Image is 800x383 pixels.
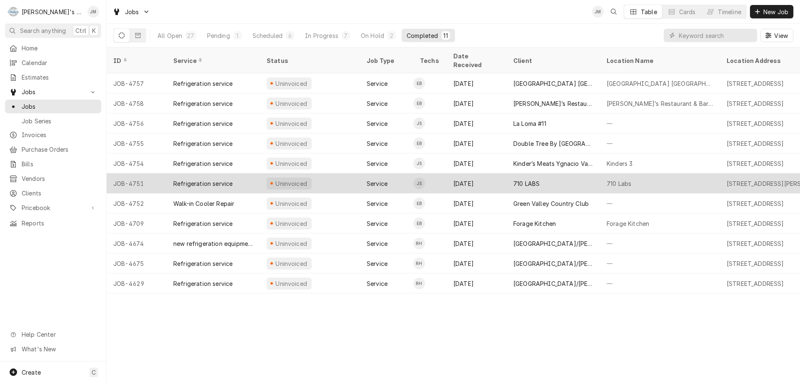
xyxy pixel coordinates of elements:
div: [STREET_ADDRESS] [727,79,784,88]
div: — [600,113,720,133]
div: Uninvoiced [275,79,308,88]
div: Service [367,259,387,268]
div: [GEOGRAPHIC_DATA] [GEOGRAPHIC_DATA] [513,79,593,88]
a: Estimates [5,70,101,84]
div: JM [592,6,604,18]
a: Home [5,41,101,55]
div: Jose Sanchez's Avatar [413,158,425,169]
div: Completed [407,31,438,40]
span: Jobs [125,8,139,16]
div: Table [641,8,657,16]
a: Go to Jobs [5,85,101,99]
div: 27 [187,31,194,40]
div: Uninvoiced [275,239,308,248]
div: Refrigeration service [173,179,232,188]
div: 1 [235,31,240,40]
div: Cards [679,8,696,16]
div: Service [367,279,387,288]
div: [STREET_ADDRESS] [727,139,784,148]
div: [STREET_ADDRESS] [727,259,784,268]
button: View [760,29,793,42]
div: Eli Baldwin's Avatar [413,198,425,209]
div: Date Received [453,52,498,69]
button: Open search [607,5,620,18]
input: Keyword search [679,29,753,42]
div: JOB-4754 [107,153,167,173]
button: New Job [750,5,793,18]
div: [DATE] [447,233,507,253]
div: Refrigeration service [173,219,232,228]
div: Client [513,56,592,65]
div: Uninvoiced [275,119,308,128]
div: JS [413,158,425,169]
span: Vendors [22,174,97,183]
div: Jose Sanchez's Avatar [413,118,425,129]
div: [DATE] [447,153,507,173]
div: 6 [287,31,292,40]
span: Help Center [22,330,96,339]
div: [STREET_ADDRESS] [727,99,784,108]
span: Invoices [22,130,97,139]
div: Rudy Herrera's Avatar [413,278,425,289]
div: EB [413,98,425,109]
a: Vendors [5,172,101,185]
span: Jobs [22,88,85,96]
div: 2 [389,31,394,40]
div: — [600,193,720,213]
span: Estimates [22,73,97,82]
div: [DATE] [447,253,507,273]
div: Service [173,56,252,65]
div: Jim McIntyre's Avatar [87,6,99,18]
div: new refrigeration equipment installation [173,239,253,248]
a: Jobs [5,100,101,113]
span: Reports [22,219,97,228]
span: Calendar [22,58,97,67]
div: Uninvoiced [275,179,308,188]
a: Go to What's New [5,342,101,356]
div: [STREET_ADDRESS] [727,199,784,208]
div: Service [367,239,387,248]
div: [STREET_ADDRESS] [727,159,784,168]
a: Bills [5,157,101,171]
div: Uninvoiced [275,139,308,148]
div: Service [367,79,387,88]
div: Refrigeration service [173,259,232,268]
div: JOB-4757 [107,73,167,93]
div: Uninvoiced [275,259,308,268]
div: Uninvoiced [275,219,308,228]
div: Uninvoiced [275,159,308,168]
div: [GEOGRAPHIC_DATA]/[PERSON_NAME][GEOGRAPHIC_DATA] [513,259,593,268]
span: Create [22,369,41,376]
div: 710 LABS [513,179,540,188]
span: Home [22,44,97,53]
span: Bills [22,160,97,168]
span: View [772,31,790,40]
span: New Job [762,8,790,16]
div: [DATE] [447,173,507,193]
div: JOB-4751 [107,173,167,193]
div: Uninvoiced [275,199,308,208]
div: Eli Baldwin's Avatar [413,98,425,109]
a: Purchase Orders [5,143,101,156]
div: Job Type [367,56,407,65]
div: [DATE] [447,133,507,153]
div: JOB-4752 [107,193,167,213]
div: EB [413,218,425,229]
span: Job Series [22,117,97,125]
div: Service [367,139,387,148]
div: Service [367,199,387,208]
div: Uninvoiced [275,99,308,108]
span: Jobs [22,102,97,111]
div: JOB-4674 [107,233,167,253]
a: Job Series [5,114,101,128]
div: JOB-4709 [107,213,167,233]
div: Refrigeration service [173,99,232,108]
a: Go to Pricebook [5,201,101,215]
span: Ctrl [75,26,86,35]
div: RH [413,278,425,289]
div: RH [413,258,425,269]
div: La Loma #11 [513,119,546,128]
div: Techs [420,56,440,65]
div: Jose Sanchez's Avatar [413,178,425,189]
div: Refrigeration service [173,279,232,288]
